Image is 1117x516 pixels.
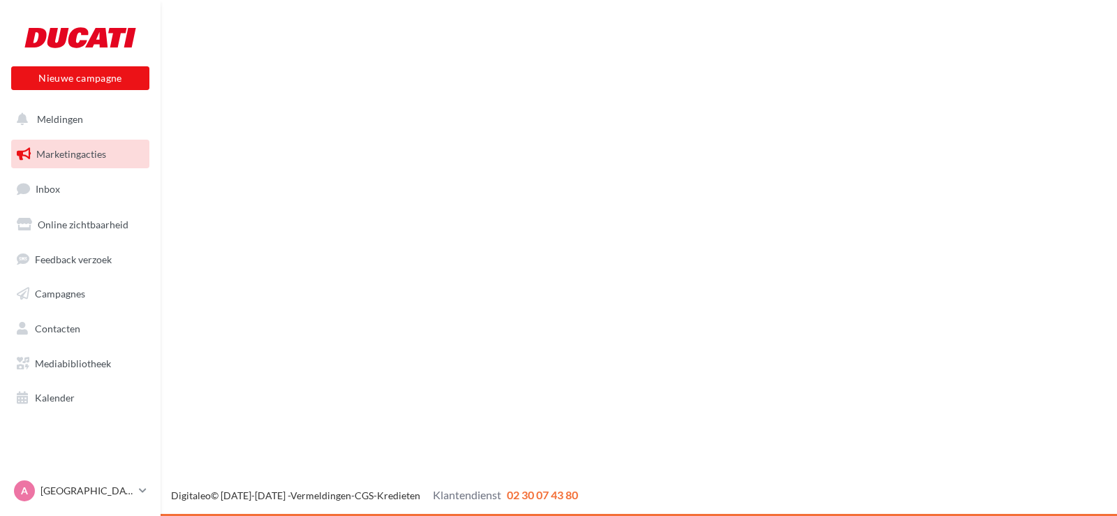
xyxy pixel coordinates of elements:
p: [GEOGRAPHIC_DATA] [40,484,133,498]
span: A [21,484,28,498]
a: Mediabibliotheek [8,349,152,378]
span: Meldingen [37,113,83,125]
a: Online zichtbaarheid [8,210,152,239]
span: Feedback verzoek [35,253,112,265]
a: Marketingacties [8,140,152,169]
span: Klantendienst [433,488,501,501]
span: 02 30 07 43 80 [507,488,578,501]
a: Feedback verzoek [8,245,152,274]
span: Contacten [35,323,80,334]
a: Digitaleo [171,489,211,501]
span: Online zichtbaarheid [38,219,128,230]
a: A [GEOGRAPHIC_DATA] [11,478,149,504]
span: Campagnes [35,288,85,300]
a: CGS [355,489,373,501]
a: Kalender [8,383,152,413]
button: Nieuwe campagne [11,66,149,90]
span: Inbox [36,183,60,195]
a: Kredieten [377,489,420,501]
a: Contacten [8,314,152,344]
a: Vermeldingen [290,489,351,501]
span: © [DATE]-[DATE] - - - [171,489,578,501]
span: Kalender [35,392,75,404]
a: Inbox [8,174,152,204]
span: Marketingacties [36,148,106,160]
span: Mediabibliotheek [35,357,111,369]
button: Meldingen [8,105,147,134]
a: Campagnes [8,279,152,309]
